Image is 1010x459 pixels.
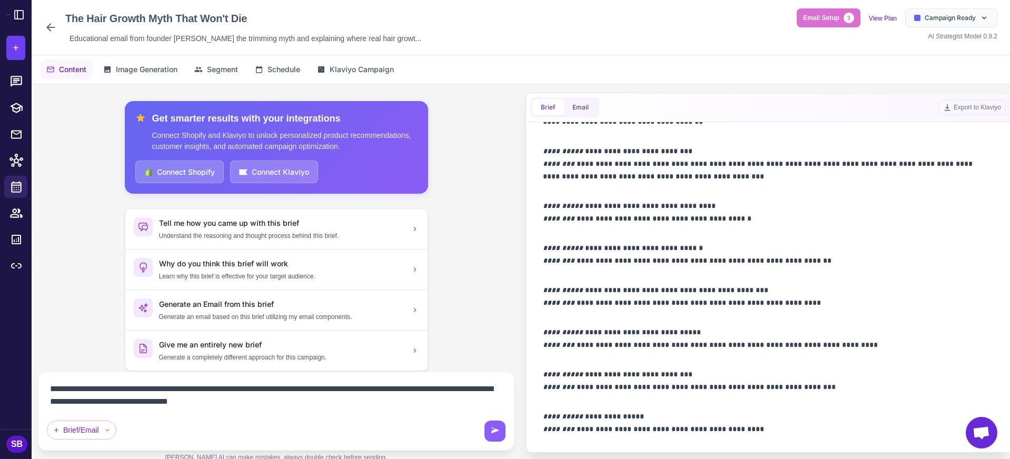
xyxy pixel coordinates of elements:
[47,421,116,440] div: Brief/Email
[797,8,860,27] button: Email Setup3
[135,161,224,183] button: Connect Shopify
[159,312,404,322] p: Generate an email based on this brief utilizing my email components.
[532,99,564,115] button: Brief
[564,99,597,115] button: Email
[268,64,300,75] span: Schedule
[869,15,897,22] a: View Plan
[159,339,404,351] h3: Give me an entirely new brief
[152,130,418,152] p: Connect Shopify and Klaviyo to unlock personalized product recommendations, customer insights, an...
[207,64,238,75] span: Segment
[6,36,25,60] button: +
[159,231,404,241] p: Understand the reasoning and thought process behind this brief.
[6,436,27,453] div: SB
[152,112,418,126] h3: Get smarter results with your integrations
[938,100,1006,115] button: Export to Klaviyo
[330,64,394,75] span: Klaviyo Campaign
[159,272,404,281] p: Learn why this brief is effective for your target audience.
[230,161,318,183] button: Connect Klaviyo
[6,14,11,15] img: Raleon Logo
[59,64,86,75] span: Content
[311,59,400,79] button: Klaviyo Campaign
[61,8,425,28] div: Click to edit campaign name
[40,59,93,79] button: Content
[925,13,976,23] span: Campaign Ready
[159,258,404,270] h3: Why do you think this brief will work
[966,417,997,448] div: Open chat
[70,33,421,44] span: Educational email from founder [PERSON_NAME] the trimming myth and explaining where real hair gro...
[928,33,997,40] span: AI Strategist Model 0.9.2
[159,217,404,229] h3: Tell me how you came up with this brief
[159,298,404,310] h3: Generate an Email from this brief
[803,13,839,23] span: Email Setup
[249,59,306,79] button: Schedule
[844,13,854,23] span: 3
[13,40,18,56] span: +
[65,31,425,46] div: Click to edit description
[97,59,184,79] button: Image Generation
[159,353,404,362] p: Generate a completely different approach for this campaign.
[188,59,244,79] button: Segment
[116,64,177,75] span: Image Generation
